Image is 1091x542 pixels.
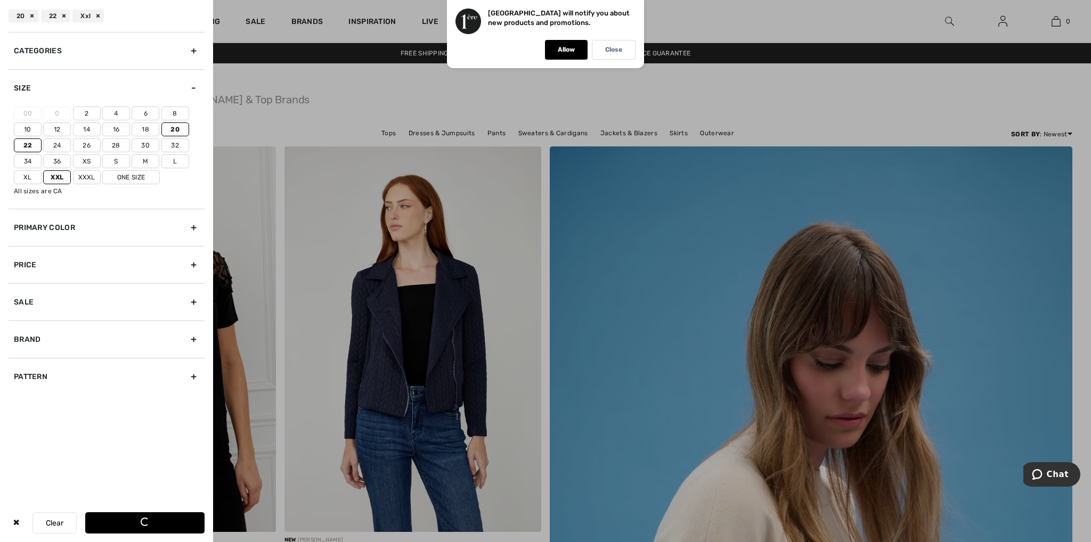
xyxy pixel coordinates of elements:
div: Price [9,246,205,283]
label: Xl [14,170,42,184]
p: Close [605,46,622,54]
label: 26 [73,138,101,152]
label: 24 [43,138,71,152]
div: Pattern [9,358,205,395]
label: 28 [102,138,130,152]
button: Clear [32,512,77,533]
label: 20 [161,122,189,136]
label: 00 [14,106,42,120]
label: 30 [132,138,159,152]
label: Xs [73,154,101,168]
label: S [102,154,130,168]
label: 18 [132,122,159,136]
div: Categories [9,32,205,69]
label: Xxxl [73,170,101,184]
label: 36 [43,154,71,168]
label: 10 [14,122,42,136]
label: 34 [14,154,42,168]
div: ✖ [9,512,24,533]
div: All sizes are CA [14,186,205,196]
label: 4 [102,106,130,120]
label: 22 [14,138,42,152]
label: Xxl [43,170,71,184]
label: L [161,154,189,168]
label: 12 [43,122,71,136]
div: 22 [41,10,70,22]
label: 8 [161,106,189,120]
div: Brand [9,321,205,358]
div: Xxl [72,10,104,22]
label: One Size [102,170,160,184]
iframe: Opens a widget where you can chat to one of our agents [1023,462,1080,489]
p: [GEOGRAPHIC_DATA] will notify you about new products and promotions. [488,9,630,27]
div: Primary Color [9,209,205,246]
label: 6 [132,106,159,120]
label: 14 [73,122,101,136]
label: 2 [73,106,101,120]
div: 20 [9,10,38,22]
label: 32 [161,138,189,152]
div: Sale [9,283,205,321]
label: 16 [102,122,130,136]
div: Size [9,69,205,106]
label: M [132,154,159,168]
label: 0 [43,106,71,120]
p: Allow [558,46,575,54]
